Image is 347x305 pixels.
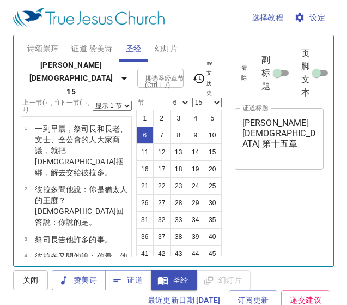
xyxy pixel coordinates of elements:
[35,184,128,228] p: 彼拉多
[153,143,171,161] button: 12
[292,8,330,28] button: 设定
[204,245,221,262] button: 45
[35,146,124,177] wg4824: ，就把[DEMOGRAPHIC_DATA]
[153,127,171,144] button: 7
[136,143,154,161] button: 11
[187,110,204,127] button: 4
[153,177,171,195] button: 22
[204,110,221,127] button: 5
[187,177,204,195] button: 24
[153,211,171,229] button: 32
[204,211,221,229] button: 35
[241,63,247,83] span: 清除
[151,270,197,290] button: 圣经
[35,185,127,226] wg846: 說：你
[230,181,307,273] iframe: from-child
[35,135,124,177] wg3650: 公會
[170,160,187,178] button: 18
[160,273,188,287] span: 圣经
[187,211,204,229] button: 34
[242,118,316,159] textarea: [PERSON_NAME][DEMOGRAPHIC_DATA] 第十五章 Dn. [PERSON_NAME]
[296,11,325,25] span: 设定
[186,57,220,100] button: 经文历史
[35,252,127,283] wg1905: 他
[170,127,187,144] button: 8
[105,235,112,244] wg4183: 。
[261,53,270,93] span: 副标题
[81,168,112,177] wg3860: 彼拉多
[187,245,204,262] button: 44
[35,251,128,284] p: 彼拉多
[136,127,154,144] button: 6
[187,194,204,212] button: 29
[248,8,288,28] button: 选择教程
[74,218,96,226] wg3004: 的是。
[136,110,154,127] button: 1
[170,110,187,127] button: 3
[187,160,204,178] button: 19
[136,160,154,178] button: 16
[204,143,221,161] button: 15
[25,58,118,99] b: [PERSON_NAME][DEMOGRAPHIC_DATA] 15
[136,211,154,229] button: 31
[52,270,106,290] button: 赞美诗
[35,124,127,177] wg3326: 長老
[35,124,127,177] wg1909: 早晨
[153,194,171,212] button: 27
[24,125,27,131] span: 1
[136,99,145,106] label: 节
[66,235,112,244] wg2723: 他
[170,143,187,161] button: 13
[204,127,221,144] button: 10
[24,186,27,192] span: 2
[35,185,127,226] wg1905: 他
[35,185,127,226] wg4091: 問
[24,236,27,242] span: 3
[13,270,48,290] button: 关闭
[141,72,162,85] input: Type Bible Reference
[204,228,221,246] button: 40
[35,234,112,245] p: 祭司長
[136,177,154,195] button: 21
[35,135,124,177] wg1122: 、全
[136,245,154,262] button: 41
[51,218,97,226] wg2036: ：你
[170,177,187,195] button: 23
[153,228,171,246] button: 37
[136,228,154,246] button: 36
[187,228,204,246] button: 39
[22,273,39,287] span: 关闭
[187,143,204,161] button: 14
[170,245,187,262] button: 43
[204,177,221,195] button: 25
[192,58,213,98] span: 经文历史
[155,42,178,56] span: 幻灯片
[170,228,187,246] button: 38
[35,252,127,283] wg846: 說
[35,252,127,283] wg4091: 又
[66,218,97,226] wg4771: 說
[35,123,128,178] p: 一
[22,99,92,112] label: 上一节 (←, ↑) 下一节 (→, ↓)
[153,110,171,127] button: 2
[170,211,187,229] button: 33
[71,42,112,56] span: 证道 赞美诗
[126,42,142,56] span: 圣经
[136,194,154,212] button: 26
[74,235,112,244] wg846: 許多的事
[105,168,112,177] wg4091: 。
[153,160,171,178] button: 17
[252,11,284,25] span: 选择教程
[35,196,124,226] wg935: 麼？[DEMOGRAPHIC_DATA]回答
[35,124,127,177] wg4245: 、文士
[35,124,127,177] wg4404: ，祭司長
[35,124,127,177] wg2112: 到
[43,218,97,226] wg611: 說
[27,42,59,56] span: 诗颂崇拜
[153,245,171,262] button: 42
[24,253,27,259] span: 4
[35,196,124,226] wg2453: 的王
[114,273,143,287] span: 证道
[35,252,127,283] wg3825: 問
[58,235,112,244] wg749: 告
